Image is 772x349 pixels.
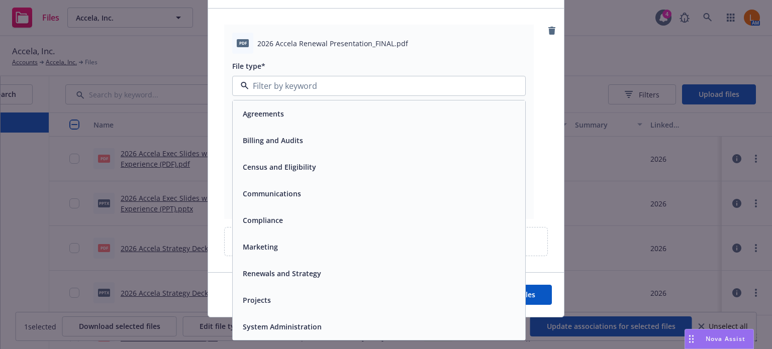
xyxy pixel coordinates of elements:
[243,268,321,279] button: Renewals and Strategy
[232,61,265,71] span: File type*
[243,188,301,199] button: Communications
[257,38,408,49] span: 2026 Accela Renewal Presentation_FINAL.pdf
[685,329,698,348] div: Drag to move
[243,321,322,332] button: System Administration
[243,135,303,146] button: Billing and Audits
[243,108,284,119] button: Agreements
[243,295,271,305] button: Projects
[249,80,505,92] input: Filter by keyword
[546,25,558,37] a: remove
[685,329,754,349] button: Nova Assist
[706,334,745,343] span: Nova Assist
[243,215,283,225] button: Compliance
[243,162,316,172] button: Census and Eligibility
[243,242,278,252] button: Marketing
[237,39,249,47] span: pdf
[224,227,548,256] div: Upload new files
